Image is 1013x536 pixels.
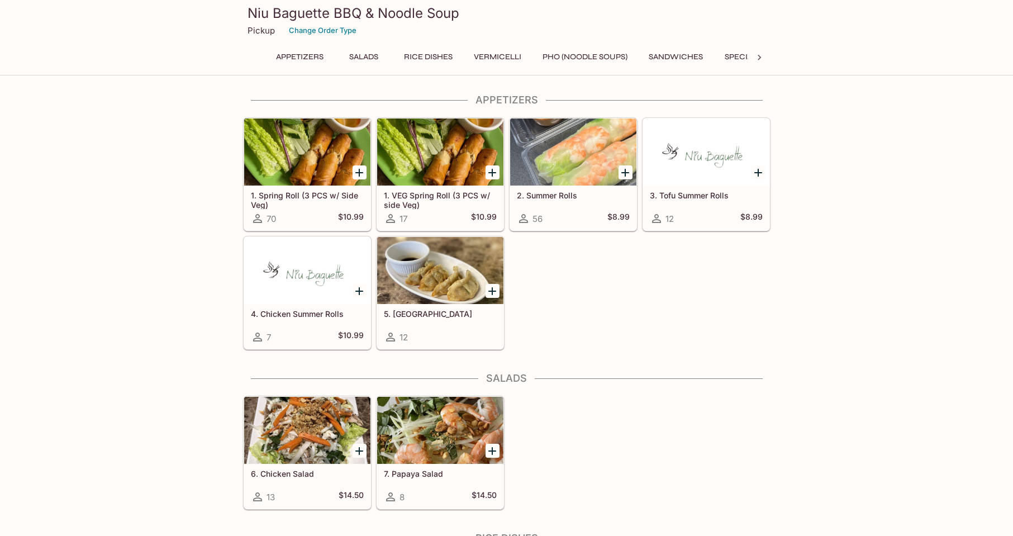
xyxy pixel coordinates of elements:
span: 17 [400,214,407,224]
h3: Niu Baguette BBQ & Noodle Soup [248,4,766,22]
div: 4. Chicken Summer Rolls [244,237,370,304]
a: 1. Spring Roll (3 PCS w/ Side Veg)70$10.99 [244,118,371,231]
button: Add 1. VEG Spring Roll (3 PCS w/ side Veg) [486,165,500,179]
h5: $14.50 [339,490,364,504]
div: 7. Papaya Salad [377,397,503,464]
h4: Salads [243,372,771,385]
h5: $8.99 [740,212,763,225]
h5: $10.99 [338,330,364,344]
button: Pho (Noodle Soups) [536,49,634,65]
a: 7. Papaya Salad8$14.50 [377,396,504,509]
div: 6. Chicken Salad [244,397,370,464]
span: 7 [267,332,271,343]
h5: 3. Tofu Summer Rolls [650,191,763,200]
h5: 1. VEG Spring Roll (3 PCS w/ side Veg) [384,191,497,209]
a: 1. VEG Spring Roll (3 PCS w/ side Veg)17$10.99 [377,118,504,231]
h5: $10.99 [338,212,364,225]
button: Rice Dishes [398,49,459,65]
span: 12 [400,332,408,343]
div: 5. Gyoza [377,237,503,304]
button: Add 6. Chicken Salad [353,444,367,458]
h5: $8.99 [607,212,630,225]
button: Add 1. Spring Roll (3 PCS w/ Side Veg) [353,165,367,179]
span: 56 [532,214,543,224]
h5: 4. Chicken Summer Rolls [251,309,364,319]
button: Change Order Type [284,22,362,39]
div: 1. Spring Roll (3 PCS w/ Side Veg) [244,118,370,186]
span: 8 [400,492,405,502]
div: 3. Tofu Summer Rolls [643,118,769,186]
button: Add 2. Summer Rolls [619,165,632,179]
button: Add 3. Tofu Summer Rolls [752,165,765,179]
button: Salads [339,49,389,65]
h5: 2. Summer Rolls [517,191,630,200]
h5: 7. Papaya Salad [384,469,497,478]
span: 12 [665,214,674,224]
button: Add 7. Papaya Salad [486,444,500,458]
div: 2. Summer Rolls [510,118,636,186]
button: Add 4. Chicken Summer Rolls [353,284,367,298]
a: 6. Chicken Salad13$14.50 [244,396,371,509]
a: 5. [GEOGRAPHIC_DATA]12 [377,236,504,349]
h5: 5. [GEOGRAPHIC_DATA] [384,309,497,319]
button: Vermicelli [468,49,527,65]
span: 70 [267,214,276,224]
button: Specials [718,49,768,65]
button: Add 5. Gyoza [486,284,500,298]
p: Pickup [248,25,275,36]
span: 13 [267,492,275,502]
div: 1. VEG Spring Roll (3 PCS w/ side Veg) [377,118,503,186]
a: 3. Tofu Summer Rolls12$8.99 [643,118,770,231]
a: 4. Chicken Summer Rolls7$10.99 [244,236,371,349]
h5: $14.50 [472,490,497,504]
button: Sandwiches [643,49,709,65]
a: 2. Summer Rolls56$8.99 [510,118,637,231]
h4: Appetizers [243,94,771,106]
button: Appetizers [270,49,330,65]
h5: 1. Spring Roll (3 PCS w/ Side Veg) [251,191,364,209]
h5: 6. Chicken Salad [251,469,364,478]
h5: $10.99 [471,212,497,225]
